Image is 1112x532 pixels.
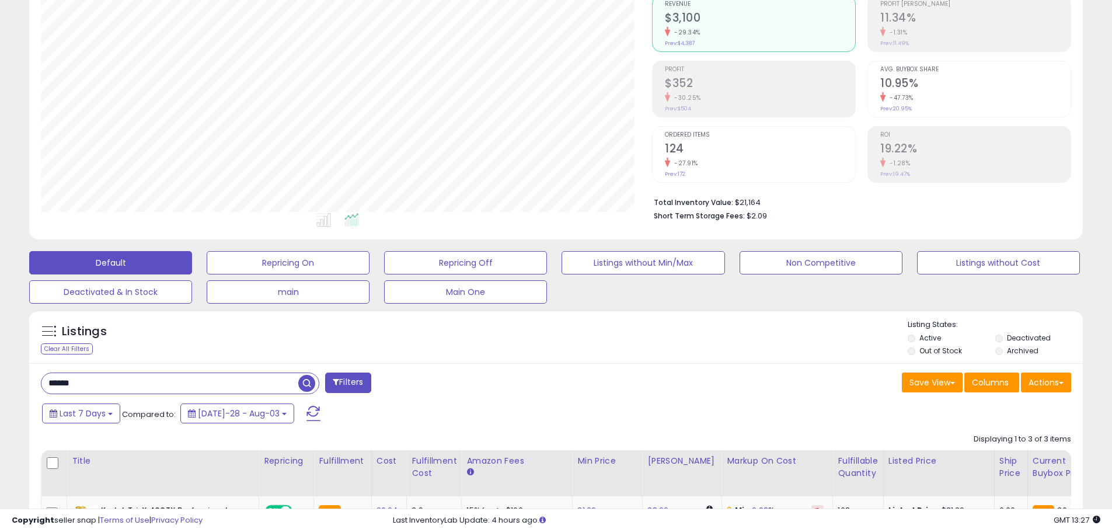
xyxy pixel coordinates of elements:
[886,159,910,168] small: -1.28%
[880,77,1071,92] h2: 10.95%
[325,373,371,393] button: Filters
[908,319,1083,331] p: Listing States:
[12,514,54,526] strong: Copyright
[974,434,1071,445] div: Displaying 1 to 3 of 3 items
[377,455,402,467] div: Cost
[917,251,1080,274] button: Listings without Cost
[880,132,1071,138] span: ROI
[384,280,547,304] button: Main One
[466,467,473,478] small: Amazon Fees.
[647,455,717,467] div: [PERSON_NAME]
[665,142,855,158] h2: 124
[665,132,855,138] span: Ordered Items
[654,197,733,207] b: Total Inventory Value:
[886,28,907,37] small: -1.31%
[972,377,1009,388] span: Columns
[151,514,203,526] a: Privacy Policy
[207,280,369,304] button: main
[264,455,309,467] div: Repricing
[384,251,547,274] button: Repricing Off
[999,455,1023,479] div: Ship Price
[886,93,914,102] small: -47.73%
[880,40,909,47] small: Prev: 11.49%
[665,40,695,47] small: Prev: $4,387
[319,455,366,467] div: Fulfillment
[412,455,456,479] div: Fulfillment Cost
[466,455,567,467] div: Amazon Fees
[964,373,1019,392] button: Columns
[41,343,93,354] div: Clear All Filters
[29,280,192,304] button: Deactivated & In Stock
[60,408,106,419] span: Last 7 Days
[207,251,369,274] button: Repricing On
[665,1,855,8] span: Revenue
[722,450,833,496] th: The percentage added to the cost of goods (COGS) that forms the calculator for Min & Max prices.
[577,455,637,467] div: Min Price
[665,67,855,73] span: Profit
[665,171,685,178] small: Prev: 172
[29,251,192,274] button: Default
[880,105,912,112] small: Prev: 20.95%
[42,404,120,423] button: Last 7 Days
[727,455,828,467] div: Markup on Cost
[665,11,855,27] h2: $3,100
[1054,514,1100,526] span: 2025-08-11 13:27 GMT
[654,194,1062,208] li: $21,164
[12,515,203,526] div: seller snap | |
[880,1,1071,8] span: Profit [PERSON_NAME]
[393,515,1100,526] div: Last InventoryLab Update: 4 hours ago.
[1033,455,1093,479] div: Current Buybox Price
[100,514,149,526] a: Terms of Use
[838,455,878,479] div: Fulfillable Quantity
[665,105,691,112] small: Prev: $504
[747,210,767,221] span: $2.09
[880,171,910,178] small: Prev: 19.47%
[670,28,700,37] small: -29.34%
[562,251,724,274] button: Listings without Min/Max
[1007,333,1051,343] label: Deactivated
[654,211,745,221] b: Short Term Storage Fees:
[180,404,294,423] button: [DATE]-28 - Aug-03
[198,408,280,419] span: [DATE]-28 - Aug-03
[880,67,1071,73] span: Avg. Buybox Share
[1021,373,1071,392] button: Actions
[62,324,107,340] h5: Listings
[665,77,855,92] h2: $352
[72,455,254,467] div: Title
[122,409,176,420] span: Compared to:
[880,142,1071,158] h2: 19.22%
[670,159,698,168] small: -27.91%
[919,333,941,343] label: Active
[880,11,1071,27] h2: 11.34%
[1007,346,1038,356] label: Archived
[919,346,962,356] label: Out of Stock
[740,251,902,274] button: Non Competitive
[670,93,701,102] small: -30.25%
[902,373,963,392] button: Save View
[888,455,989,467] div: Listed Price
